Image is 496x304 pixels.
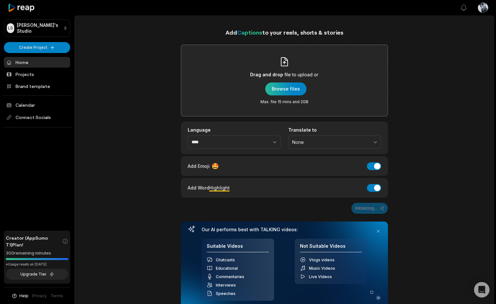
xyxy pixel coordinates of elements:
[284,71,318,79] span: file to upload or
[209,185,230,190] span: Highlight
[188,183,230,192] div: Add Word
[216,266,238,271] span: Educational
[4,112,70,123] span: Connect Socials
[250,71,283,79] span: Drag and drop
[19,293,28,299] span: Help
[6,234,62,248] span: Creator (AppSumo T1) Plan!
[4,57,70,68] a: Home
[309,257,335,262] span: Vlogs videos
[6,250,68,256] div: 300 remaining minutes
[212,162,219,170] span: 🤩
[188,127,281,133] label: Language
[288,136,381,149] button: None
[4,100,70,110] a: Calendar
[11,293,28,299] button: Help
[188,163,210,169] span: Add Emoji
[216,291,236,296] span: Speeches
[260,99,308,104] span: Max. file 15 mins and 2GB
[300,243,362,253] h4: Not Suitable Videos
[216,257,235,262] span: Chatcasts
[7,23,14,33] div: LS
[4,69,70,80] a: Projects
[6,262,68,267] div: *Usage resets on [DATE]
[50,293,63,299] a: Terms
[309,274,332,279] span: Live Videos
[207,243,269,253] h4: Suitable Videos
[4,42,70,53] button: Create Project
[288,127,381,133] label: Translate to
[474,282,490,298] div: Open Intercom Messenger
[237,29,262,36] span: Captions
[216,283,236,288] span: Interviews
[17,22,61,34] p: [PERSON_NAME]'s Studio
[292,139,368,145] span: None
[6,269,68,280] button: Upgrade Tier
[32,293,47,299] a: Privacy
[4,81,70,92] a: Brand template
[181,28,388,37] h1: Add to your reels, shorts & stories
[265,82,306,95] button: Drag and dropfile to upload orMax. file 15 mins and 2GB
[309,266,335,271] span: Music Videos
[216,274,244,279] span: Commentaries
[202,227,367,233] h3: Our AI performs best with TALKING videos:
